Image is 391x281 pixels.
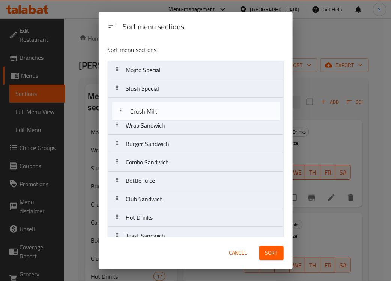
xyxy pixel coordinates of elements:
[229,248,247,258] span: Cancel
[108,45,247,55] p: Sort menu sections
[226,246,250,260] button: Cancel
[259,246,284,260] button: Sort
[265,248,278,258] span: Sort
[120,19,287,36] div: Sort menu sections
